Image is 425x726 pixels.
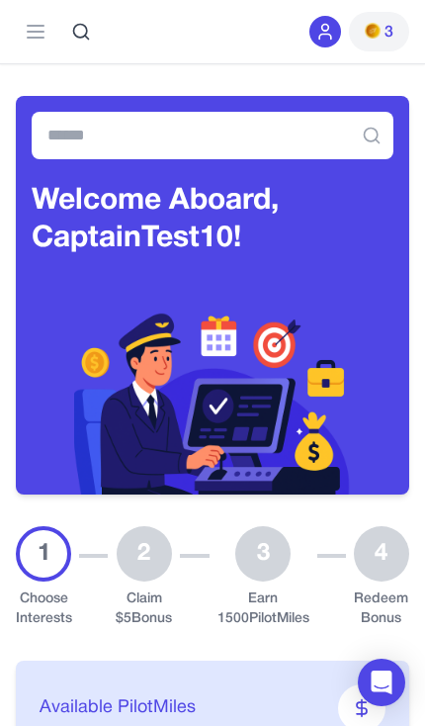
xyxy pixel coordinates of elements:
[16,526,71,582] div: 1
[116,590,172,629] div: Claim $ 5 Bonus
[384,21,393,45] span: 3
[354,590,409,629] div: Redeem Bonus
[40,694,196,722] span: Available PilotMiles
[354,526,409,582] div: 4
[16,297,409,495] img: Header decoration
[349,12,409,51] button: PMs3
[358,659,405,706] div: Open Intercom Messenger
[365,23,381,39] img: PMs
[117,526,172,582] div: 2
[217,590,309,629] div: Earn 1500 PilotMiles
[32,183,393,257] h3: Welcome Aboard, Captain Test10!
[16,590,71,629] div: Choose Interests
[235,526,291,582] div: 3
